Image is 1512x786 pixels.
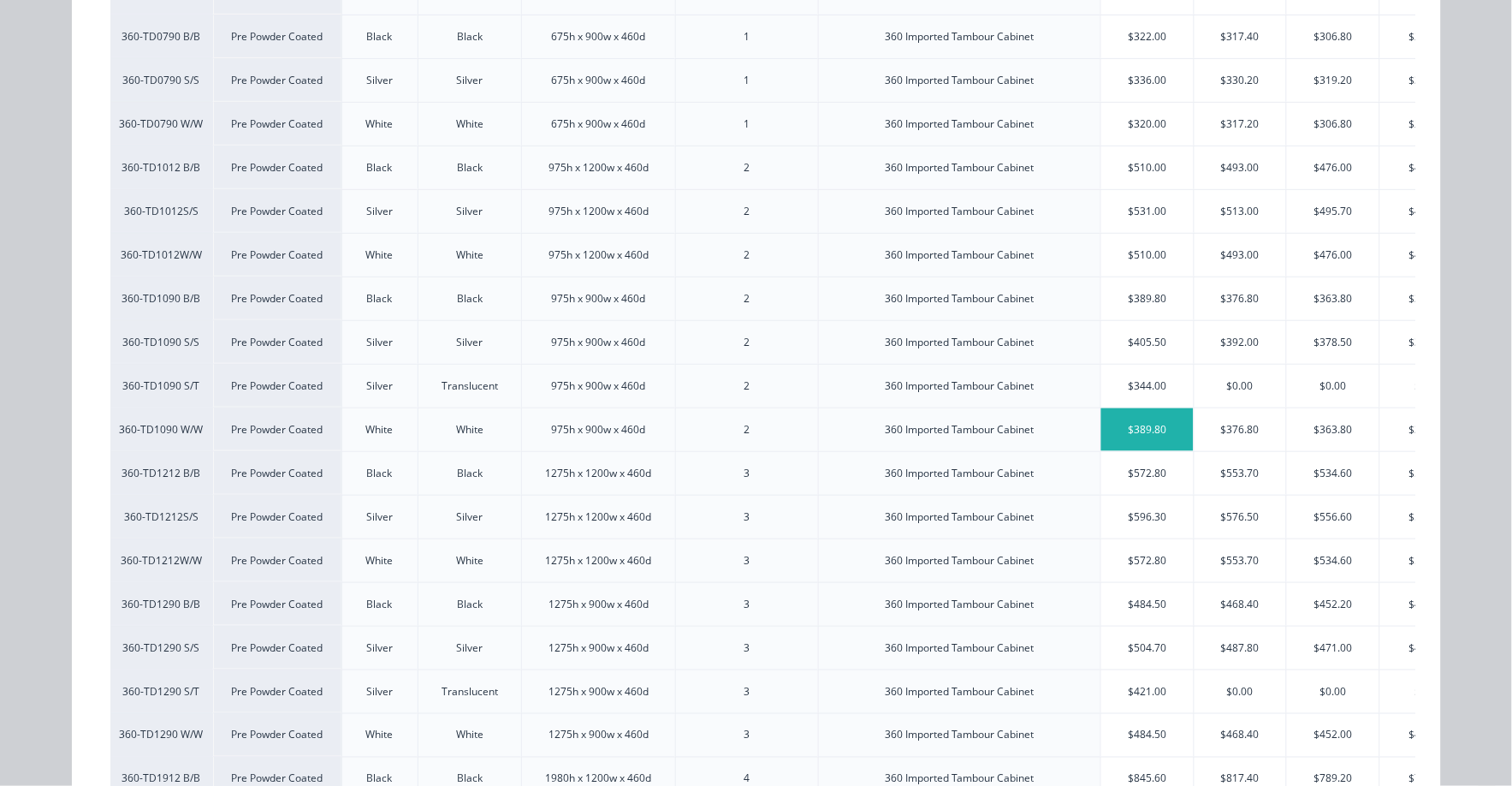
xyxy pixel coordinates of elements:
div: 975h x 1200w x 460d [548,247,649,263]
div: $350.80 [1380,277,1478,320]
div: $495.70 [1287,190,1379,233]
div: 360 Imported Tambour Cabinet [885,378,1035,394]
div: 360 Imported Tambour Cabinet [885,597,1035,612]
div: Silver [456,640,483,656]
div: $344.00 [1101,365,1194,408]
div: 360 Imported Tambour Cabinet [885,553,1035,569]
div: 1275h x 1200w x 460d [546,509,652,525]
div: 360 Imported Tambour Cabinet [885,509,1035,525]
div: $493.00 [1195,234,1287,277]
div: 2 [744,422,750,438]
div: 1 [744,116,750,132]
div: 360 Imported Tambour Cabinet [885,247,1035,263]
div: Silver [456,73,483,88]
div: Pre Powder Coated [213,539,341,582]
div: 360-TD1090 W/W [110,408,213,451]
div: 360-TD1290 S/T [110,670,213,713]
div: 360 Imported Tambour Cabinet [885,73,1035,88]
div: Translucent [442,378,498,394]
div: 360 Imported Tambour Cabinet [885,640,1035,656]
div: $513.00 [1195,190,1287,233]
div: Black [367,29,393,45]
div: 360 Imported Tambour Cabinet [885,728,1035,743]
div: $421.00 [1101,670,1194,713]
div: Silver [456,509,483,525]
div: 360 Imported Tambour Cabinet [885,291,1035,307]
div: White [366,553,394,569]
div: 1 [744,29,750,45]
div: 3 [744,640,750,656]
div: 360 Imported Tambour Cabinet [885,335,1035,350]
div: $296.20 [1380,15,1478,58]
div: 360-TD1012S/S [110,189,213,233]
div: $363.80 [1287,277,1379,320]
div: $534.60 [1287,452,1379,495]
div: 2 [744,204,750,219]
div: 675h x 900w x 460d [552,29,646,45]
div: 360 Imported Tambour Cabinet [885,422,1035,438]
div: 360-TD0790 B/B [110,15,213,58]
div: $572.80 [1101,539,1194,582]
div: 1 [744,73,750,88]
div: Black [367,291,393,307]
div: 2 [744,378,750,394]
div: White [456,116,483,132]
div: 3 [744,553,750,569]
div: $319.20 [1287,59,1379,102]
div: $376.80 [1195,408,1287,451]
div: White [456,422,483,438]
div: Pre Powder Coated [213,102,341,146]
div: 360 Imported Tambour Cabinet [885,466,1035,481]
div: $553.70 [1195,539,1287,582]
div: White [456,728,483,743]
div: 1275h x 1200w x 460d [546,466,652,481]
div: $350.80 [1380,408,1478,451]
div: 360-TD1212S/S [110,495,213,539]
div: $436.01 [1380,583,1478,626]
div: Pre Powder Coated [213,58,341,102]
div: Pre Powder Coated [213,233,341,277]
div: 2 [744,291,750,307]
div: $436.10 [1380,714,1478,757]
div: $452.20 [1287,583,1379,626]
div: $477.90 [1380,190,1478,233]
div: 360-TD1012W/W [110,233,213,277]
div: Pre Powder Coated [213,495,341,539]
div: $330.20 [1195,59,1287,102]
div: $322.00 [1101,15,1194,58]
div: $510.00 [1101,234,1194,277]
div: 675h x 900w x 460d [552,116,646,132]
div: 975h x 900w x 460d [552,378,646,394]
div: 3 [744,466,750,481]
div: $364.90 [1380,321,1478,364]
div: Pre Powder Coated [213,364,341,408]
div: 2 [744,160,750,176]
div: $556.60 [1287,496,1379,539]
div: $317.40 [1195,15,1287,58]
div: $484.50 [1101,714,1194,757]
div: 360-TD1290 S/S [110,626,213,670]
div: $0.00 [1287,670,1379,713]
div: Silver [366,73,393,88]
div: $363.80 [1287,408,1379,451]
div: Silver [456,204,483,219]
div: $320.00 [1101,103,1194,146]
div: $306.80 [1287,15,1379,58]
div: 360 Imported Tambour Cabinet [885,684,1035,700]
div: $504.70 [1101,627,1194,670]
div: $389.80 [1101,408,1194,451]
div: Black [457,160,483,176]
div: White [366,116,394,132]
div: $553.70 [1195,452,1287,495]
div: $389.80 [1101,277,1194,320]
div: $572.80 [1101,452,1194,495]
div: Pre Powder Coated [213,320,341,364]
div: Black [367,466,393,481]
div: 360 Imported Tambour Cabinet [885,160,1035,176]
div: 1275h x 900w x 460d [548,684,649,700]
div: 975h x 1200w x 460d [548,204,649,219]
div: $378.50 [1287,321,1379,364]
div: $531.00 [1101,190,1194,233]
div: $515.50 [1380,539,1478,582]
div: $476.00 [1287,234,1379,277]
